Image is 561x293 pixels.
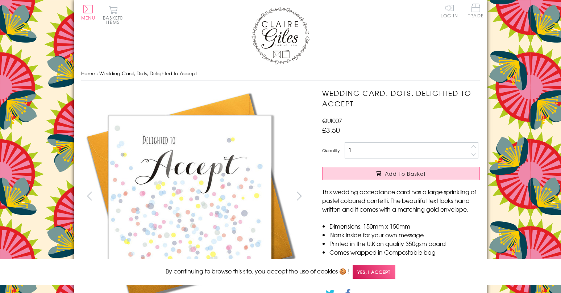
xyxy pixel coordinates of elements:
span: Trade [468,4,483,18]
span: Wedding Card, Dots, Delighted to Accept [99,70,197,77]
li: Printed in the U.K on quality 350gsm board [329,239,480,248]
a: Trade [468,4,483,19]
span: QUI007 [322,116,342,125]
img: Claire Giles Greetings Cards [252,7,309,64]
p: This wedding acceptance card has a large sprinkling of pastel coloured confetti. The beautiful te... [322,187,480,213]
span: Yes, I accept [353,265,395,279]
a: Log In [441,4,458,18]
button: Menu [81,5,95,20]
li: Dimensions: 150mm x 150mm [329,222,480,230]
li: Blank inside for your own message [329,230,480,239]
li: With matching sustainable sourced envelope [329,256,480,265]
button: Basket0 items [103,6,123,24]
button: next [291,188,308,204]
span: £3.50 [322,125,340,135]
span: Add to Basket [385,170,426,177]
label: Quantity [322,147,340,154]
a: Home [81,70,95,77]
span: Menu [81,14,95,21]
span: › [96,70,98,77]
span: 0 items [106,14,123,25]
button: prev [81,188,97,204]
button: Add to Basket [322,167,480,180]
nav: breadcrumbs [81,66,480,81]
h1: Wedding Card, Dots, Delighted to Accept [322,88,480,109]
li: Comes wrapped in Compostable bag [329,248,480,256]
